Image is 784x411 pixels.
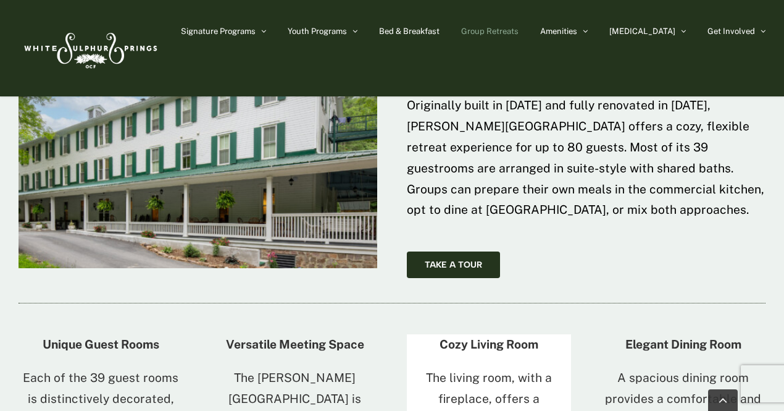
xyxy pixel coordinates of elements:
[181,27,256,35] span: Signature Programs
[707,27,755,35] span: Get Involved
[625,337,741,351] strong: Elegant Dining Room
[407,252,500,278] a: Take A Tour
[425,260,482,270] span: Take A Tour
[19,19,161,77] img: White Sulphur Springs Logo
[461,27,519,35] span: Group Retreats
[226,337,364,351] strong: Versatile Meeting Space
[407,98,764,216] span: Originally built in [DATE] and fully renovated in [DATE], [PERSON_NAME][GEOGRAPHIC_DATA] offers a...
[609,27,675,35] span: [MEDICAL_DATA]
[288,27,347,35] span: Youth Programs
[540,27,577,35] span: Amenities
[440,337,538,351] strong: Cozy Living Room
[43,337,159,351] strong: Unique Guest Rooms
[379,27,440,35] span: Bed & Breakfast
